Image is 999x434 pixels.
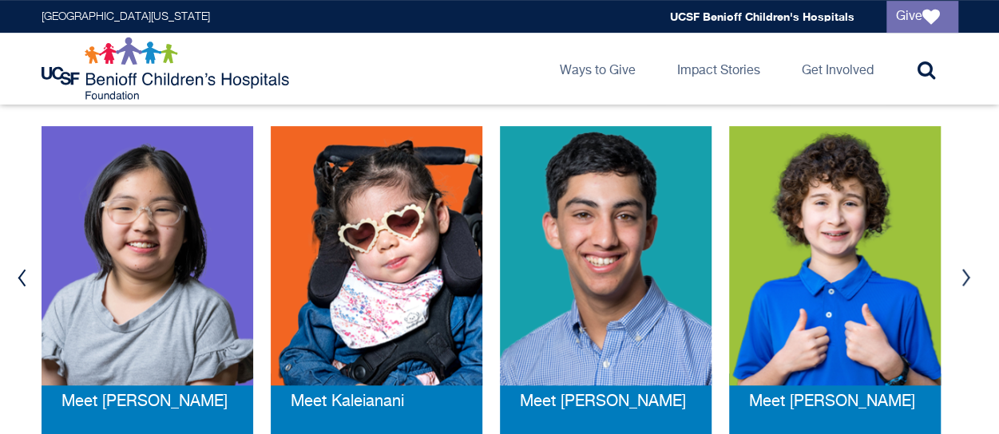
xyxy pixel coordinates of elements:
[547,33,648,105] a: Ways to Give
[954,254,978,302] button: Next
[886,1,958,33] a: Give
[520,393,686,411] a: Meet [PERSON_NAME]
[271,126,482,385] img: kaleiani-web.png
[670,10,854,23] a: UCSF Benioff Children's Hospitals
[789,33,886,105] a: Get Involved
[10,254,34,302] button: Previous
[749,393,915,411] a: Meet [PERSON_NAME]
[42,126,253,385] img: ashley-web_0.png
[500,126,712,385] img: dilan-web_0.png
[729,126,941,385] img: rhydian-web_0.png
[42,37,293,101] img: Logo for UCSF Benioff Children's Hospitals Foundation
[61,393,228,411] a: Meet [PERSON_NAME]
[42,11,210,22] a: [GEOGRAPHIC_DATA][US_STATE]
[664,33,773,105] a: Impact Stories
[291,393,404,411] a: Meet Kaleianani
